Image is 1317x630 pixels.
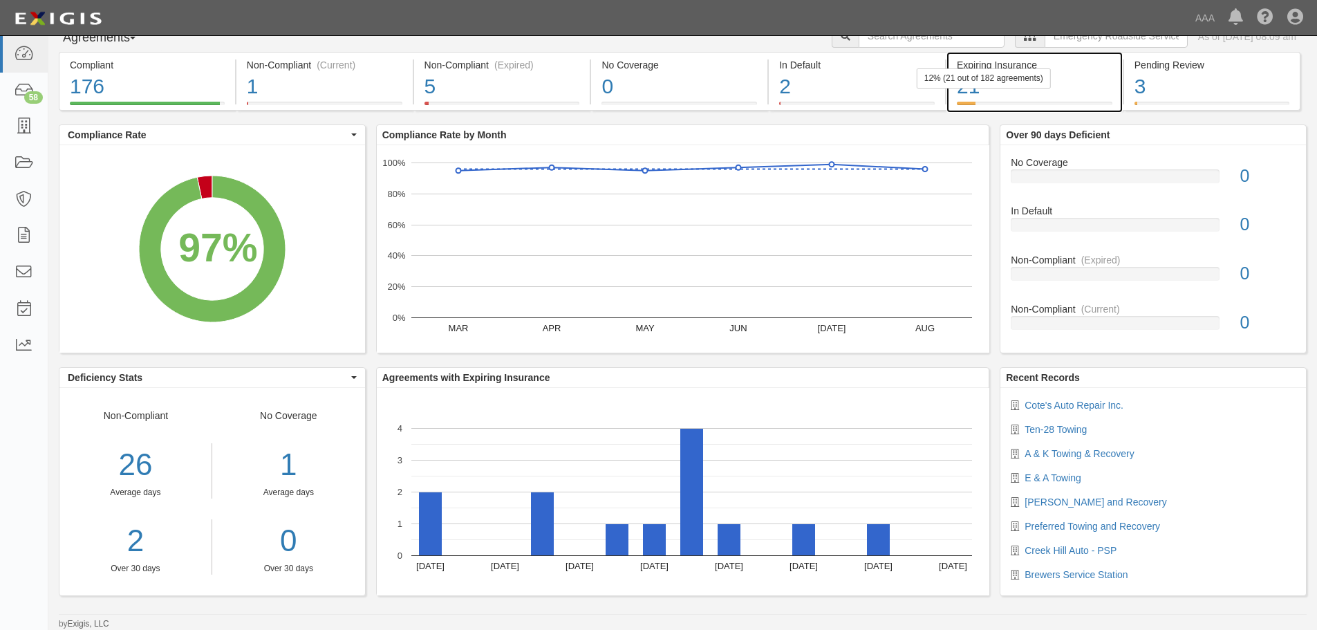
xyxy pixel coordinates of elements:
[601,72,757,102] div: 0
[414,102,590,113] a: Non-Compliant(Expired)5
[1230,261,1306,286] div: 0
[817,323,846,333] text: [DATE]
[957,58,1112,72] div: Expiring Insurance
[387,281,405,292] text: 20%
[1006,129,1110,140] b: Over 90 days Deficient
[59,563,212,575] div: Over 30 days
[859,24,1005,48] input: Search Agreements
[398,550,402,561] text: 0
[382,372,550,383] b: Agreements with Expiring Insurance
[416,561,445,571] text: [DATE]
[223,519,355,563] a: 0
[566,561,594,571] text: [DATE]
[387,219,405,230] text: 60%
[1124,102,1300,113] a: Pending Review3
[635,323,655,333] text: MAY
[715,561,743,571] text: [DATE]
[59,443,212,487] div: 26
[601,58,757,72] div: No Coverage
[1198,30,1296,44] div: As of [DATE] 08:09 am
[1134,58,1289,72] div: Pending Review
[10,6,106,31] img: logo-5460c22ac91f19d4615b14bd174203de0afe785f0fc80cf4dbbc73dc1793850b.png
[223,487,355,499] div: Average days
[223,443,355,487] div: 1
[212,409,365,575] div: No Coverage
[915,323,935,333] text: AUG
[779,58,935,72] div: In Default
[1000,302,1306,316] div: Non-Compliant
[59,409,212,575] div: Non-Compliant
[1011,156,1296,205] a: No Coverage0
[1025,569,1128,580] a: Brewers Service Station
[1025,545,1117,556] a: Creek Hill Auto - PSP
[387,250,405,261] text: 40%
[398,519,402,529] text: 1
[1011,302,1296,341] a: Non-Compliant(Current)0
[59,145,365,353] svg: A chart.
[377,388,989,595] svg: A chart.
[382,129,507,140] b: Compliance Rate by Month
[1025,497,1166,508] a: [PERSON_NAME] and Recovery
[68,128,348,142] span: Compliance Rate
[1025,424,1087,435] a: Ten-28 Towing
[1045,24,1188,48] input: Emergency Roadside Service (ERS)
[1257,10,1273,26] i: Help Center - Complianz
[59,102,235,113] a: Compliant176
[591,102,767,113] a: No Coverage0
[70,58,225,72] div: Compliant
[24,91,43,104] div: 58
[59,519,212,563] a: 2
[1000,204,1306,218] div: In Default
[939,561,967,571] text: [DATE]
[1011,204,1296,253] a: In Default0
[448,323,468,333] text: MAR
[68,619,109,629] a: Exigis, LLC
[494,58,534,72] div: (Expired)
[1081,253,1121,267] div: (Expired)
[1230,212,1306,237] div: 0
[917,68,1051,89] div: 12% (21 out of 182 agreements)
[424,72,580,102] div: 5
[729,323,747,333] text: JUN
[769,102,945,113] a: In Default2
[70,72,225,102] div: 176
[864,561,893,571] text: [DATE]
[377,145,989,353] svg: A chart.
[1230,164,1306,189] div: 0
[223,563,355,575] div: Over 30 days
[424,58,580,72] div: Non-Compliant (Expired)
[398,423,402,434] text: 4
[382,158,406,168] text: 100%
[1025,521,1160,532] a: Preferred Towing and Recovery
[59,24,162,52] button: Agreements
[1006,372,1080,383] b: Recent Records
[247,72,402,102] div: 1
[1000,253,1306,267] div: Non-Compliant
[779,72,935,102] div: 2
[59,487,212,499] div: Average days
[946,102,1123,113] a: Expiring Insurance2112% (21 out of 182 agreements)
[1081,302,1120,316] div: (Current)
[59,368,365,387] button: Deficiency Stats
[68,371,348,385] span: Deficiency Stats
[1000,156,1306,169] div: No Coverage
[491,561,519,571] text: [DATE]
[542,323,561,333] text: APR
[1025,448,1134,459] a: A & K Towing & Recovery
[392,313,405,323] text: 0%
[1025,472,1081,483] a: E & A Towing
[1230,311,1306,335] div: 0
[1011,253,1296,302] a: Non-Compliant(Expired)0
[387,189,405,199] text: 80%
[59,618,109,630] small: by
[178,220,257,277] div: 97%
[1025,400,1123,411] a: Cote's Auto Repair Inc.
[236,102,413,113] a: Non-Compliant(Current)1
[398,455,402,465] text: 3
[317,58,355,72] div: (Current)
[398,487,402,497] text: 2
[1134,72,1289,102] div: 3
